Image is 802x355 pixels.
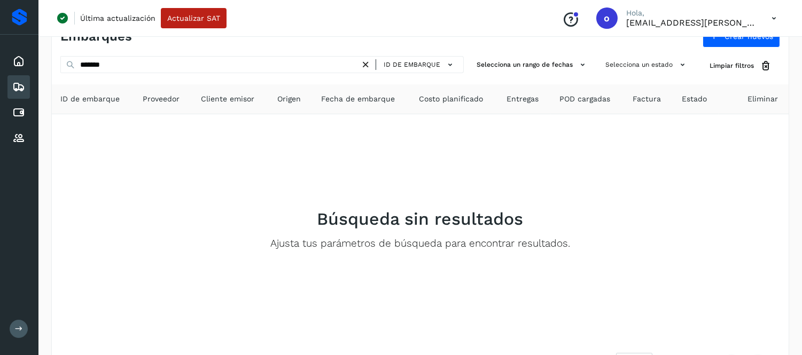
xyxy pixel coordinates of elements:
[419,93,483,105] span: Costo planificado
[633,93,661,105] span: Factura
[7,127,30,150] div: Proveedores
[201,93,254,105] span: Cliente emisor
[626,18,754,28] p: ops.lozano@solvento.mx
[321,93,395,105] span: Fecha de embarque
[559,93,610,105] span: POD cargadas
[317,209,524,229] h2: Búsqueda sin resultados
[143,93,180,105] span: Proveedor
[7,50,30,73] div: Inicio
[748,93,778,105] span: Eliminar
[507,93,539,105] span: Entregas
[7,75,30,99] div: Embarques
[270,238,570,250] p: Ajusta tus parámetros de búsqueda para encontrar resultados.
[7,101,30,124] div: Cuentas por pagar
[60,93,120,105] span: ID de embarque
[682,93,707,105] span: Estado
[710,61,754,70] span: Limpiar filtros
[725,33,773,40] span: Crear nuevos
[601,56,692,74] button: Selecciona un estado
[472,56,593,74] button: Selecciona un rango de fechas
[167,14,220,22] span: Actualizar SAT
[277,93,301,105] span: Origen
[701,56,780,76] button: Limpiar filtros
[161,8,227,28] button: Actualizar SAT
[380,57,459,73] button: ID de embarque
[384,60,440,69] span: ID de embarque
[626,9,754,18] p: Hola,
[80,13,155,23] p: Última actualización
